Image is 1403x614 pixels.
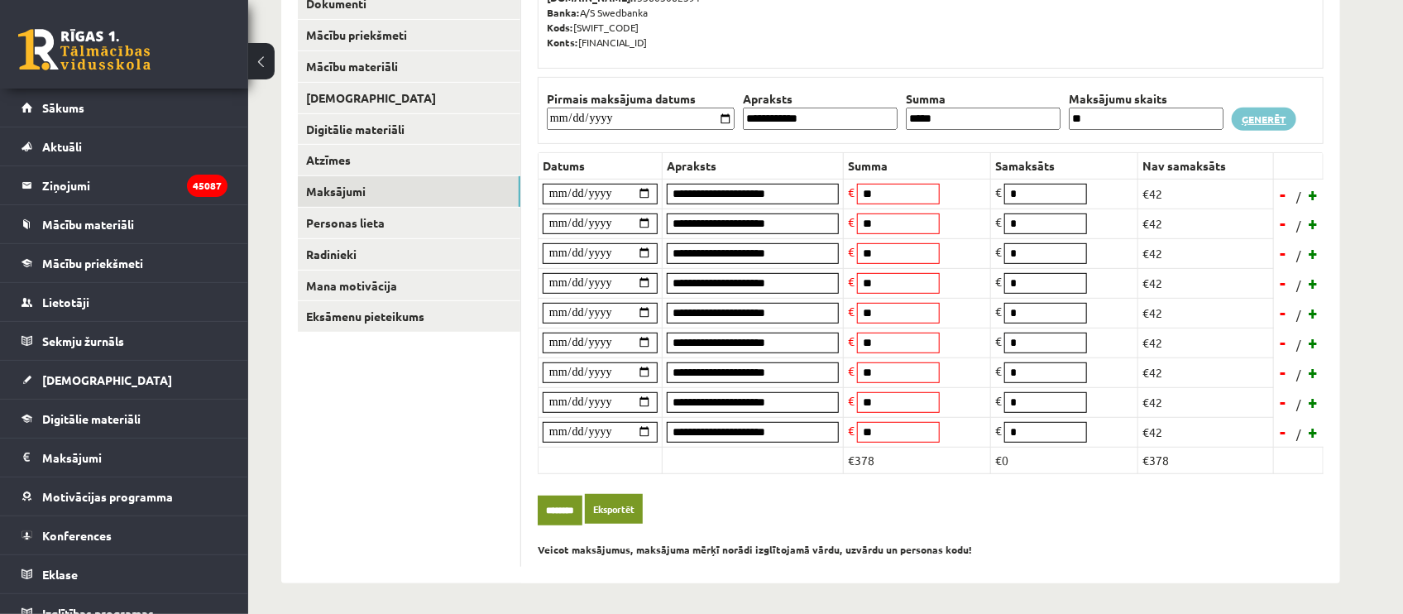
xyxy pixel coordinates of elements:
span: / [1295,276,1303,294]
a: + [1305,330,1322,355]
a: - [1276,211,1292,236]
span: € [848,185,855,199]
span: / [1295,425,1303,443]
a: + [1305,420,1322,444]
a: Maksājumi [298,176,520,207]
th: Summa [902,90,1065,108]
a: Mācību materiāli [22,205,227,243]
a: - [1276,420,1292,444]
span: € [995,333,1002,348]
a: Digitālie materiāli [22,400,227,438]
td: €42 [1138,209,1274,238]
a: Atzīmes [298,145,520,175]
span: € [995,423,1002,438]
span: Lietotāji [42,295,89,309]
span: Sekmju žurnāls [42,333,124,348]
span: € [848,304,855,319]
span: € [995,363,1002,378]
span: € [848,333,855,348]
a: Eksāmenu pieteikums [298,301,520,332]
a: + [1305,390,1322,415]
span: Mācību materiāli [42,217,134,232]
span: Eklase [42,567,78,582]
b: Kods: [547,21,573,34]
a: Radinieki [298,239,520,270]
th: Apraksts [739,90,902,108]
span: / [1295,247,1303,264]
a: Mana motivācija [298,271,520,301]
a: Rīgas 1. Tālmācības vidusskola [18,29,151,70]
th: Pirmais maksājuma datums [543,90,739,108]
span: € [848,274,855,289]
span: / [1295,188,1303,205]
td: €42 [1138,179,1274,209]
a: [DEMOGRAPHIC_DATA] [22,361,227,399]
td: €42 [1138,417,1274,447]
span: / [1295,336,1303,353]
a: Eksportēt [585,494,643,525]
a: - [1276,390,1292,415]
span: € [995,214,1002,229]
th: Apraksts [663,152,844,179]
a: Mācību priekšmeti [22,244,227,282]
th: Samaksāts [991,152,1138,179]
td: €0 [991,447,1138,473]
a: Personas lieta [298,208,520,238]
i: 45087 [187,175,227,197]
span: / [1295,306,1303,324]
a: + [1305,211,1322,236]
a: + [1305,300,1322,325]
legend: Ziņojumi [42,166,227,204]
a: - [1276,271,1292,295]
a: - [1276,360,1292,385]
a: Konferences [22,516,227,554]
a: Aktuāli [22,127,227,165]
td: €42 [1138,298,1274,328]
span: Konferences [42,528,112,543]
a: - [1276,182,1292,207]
span: Aktuāli [42,139,82,154]
td: €378 [844,447,991,473]
a: + [1305,360,1322,385]
a: Mācību priekšmeti [298,20,520,50]
span: € [848,363,855,378]
span: / [1295,366,1303,383]
span: Digitālie materiāli [42,411,141,426]
td: €42 [1138,238,1274,268]
span: Sākums [42,100,84,115]
td: €42 [1138,268,1274,298]
span: € [995,393,1002,408]
span: € [995,304,1002,319]
span: € [995,185,1002,199]
td: €42 [1138,357,1274,387]
a: Ģenerēt [1232,108,1296,131]
a: + [1305,271,1322,295]
a: Sākums [22,89,227,127]
span: Motivācijas programma [42,489,173,504]
a: Lietotāji [22,283,227,321]
a: Mācību materiāli [298,51,520,82]
span: € [995,244,1002,259]
b: Banka: [547,6,580,19]
span: € [995,274,1002,289]
a: Eklase [22,555,227,593]
a: - [1276,241,1292,266]
td: €42 [1138,328,1274,357]
a: - [1276,330,1292,355]
a: Digitālie materiāli [298,114,520,145]
a: Sekmju žurnāls [22,322,227,360]
th: Summa [844,152,991,179]
span: € [848,393,855,408]
th: Nav samaksāts [1138,152,1274,179]
span: / [1295,217,1303,234]
span: / [1295,396,1303,413]
span: Mācību priekšmeti [42,256,143,271]
span: € [848,423,855,438]
span: [DEMOGRAPHIC_DATA] [42,372,172,387]
a: Maksājumi [22,439,227,477]
a: Ziņojumi45087 [22,166,227,204]
span: € [848,214,855,229]
span: € [848,244,855,259]
a: [DEMOGRAPHIC_DATA] [298,83,520,113]
td: €42 [1138,387,1274,417]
